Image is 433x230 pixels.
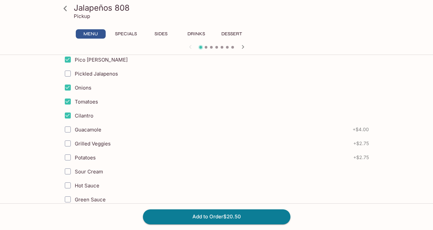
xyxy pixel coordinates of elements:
button: Drinks [181,29,211,39]
span: Green Sauce [75,196,106,203]
span: Potatoes [75,154,96,161]
button: Sides [146,29,176,39]
span: Pickled Jalapenos [75,71,118,77]
span: Tomatoes [75,99,98,105]
h3: Jalapeños 808 [74,3,371,13]
span: + $4.00 [353,127,369,132]
button: Dessert [217,29,247,39]
span: Onions [75,85,91,91]
span: Cilantro [75,113,93,119]
span: + $2.75 [353,141,369,146]
p: Pickup [74,13,90,19]
button: Add to Order$20.50 [143,209,290,224]
span: Hot Sauce [75,182,99,189]
span: Grilled Veggies [75,140,111,147]
button: Menu [76,29,106,39]
span: Sour Cream [75,168,103,175]
span: Pico [PERSON_NAME] [75,57,128,63]
button: Specials [111,29,141,39]
span: Guacamole [75,126,101,133]
span: + $2.75 [353,155,369,160]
